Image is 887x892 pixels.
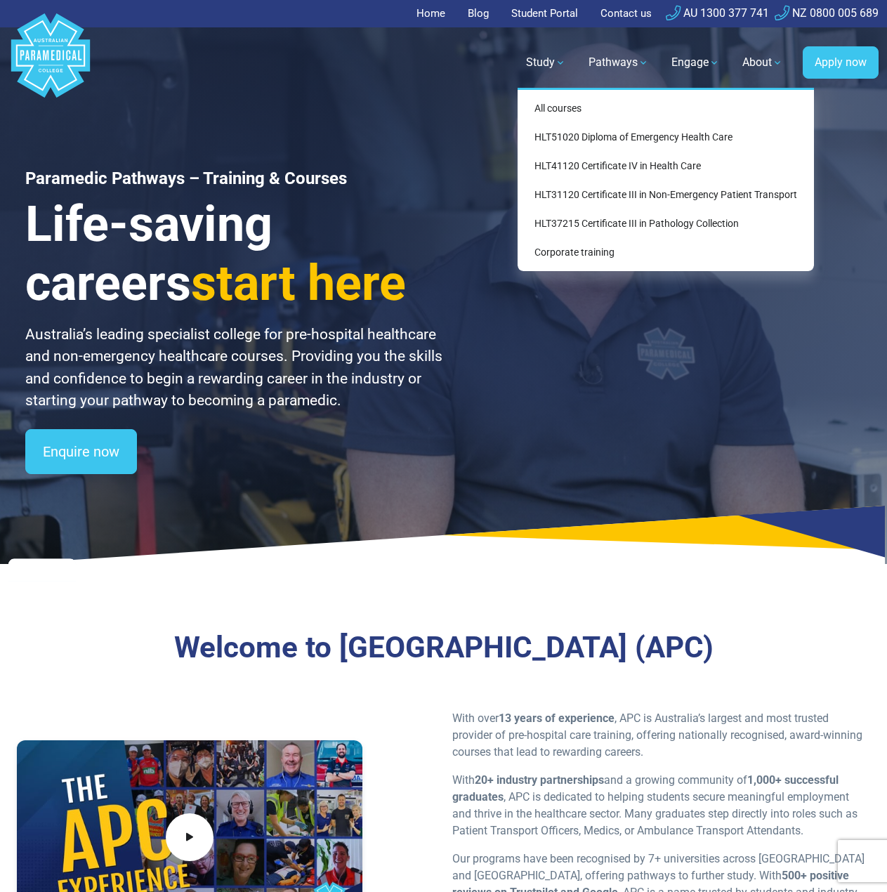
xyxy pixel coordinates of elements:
[803,46,879,79] a: Apply now
[499,711,615,725] strong: 13 years of experience
[580,43,657,82] a: Pathways
[475,773,604,787] strong: 20+ industry partnerships
[452,710,871,761] p: With over , APC is Australia’s largest and most trusted provider of pre-hospital care training, o...
[518,43,574,82] a: Study
[666,6,769,20] a: AU 1300 377 741
[25,429,137,474] a: Enquire now
[191,254,406,312] span: start here
[734,43,791,82] a: About
[775,6,879,20] a: NZ 0800 005 689
[25,169,461,189] h1: Paramedic Pathways – Training & Courses
[523,182,808,208] a: HLT31120 Certificate III in Non-Emergency Patient Transport
[663,43,728,82] a: Engage
[523,240,808,265] a: Corporate training
[518,88,814,271] div: Study
[523,211,808,237] a: HLT37215 Certificate III in Pathology Collection
[25,324,461,412] p: Australia’s leading specialist college for pre-hospital healthcare and non-emergency healthcare c...
[8,27,93,98] a: Australian Paramedical College
[523,124,808,150] a: HLT51020 Diploma of Emergency Health Care
[523,96,808,122] a: All courses
[452,772,871,839] p: With and a growing community of , APC is dedicated to helping students secure meaningful employme...
[25,195,461,313] h3: Life-saving careers
[523,153,808,179] a: HLT41120 Certificate IV in Health Care
[81,630,806,666] h3: Welcome to [GEOGRAPHIC_DATA] (APC)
